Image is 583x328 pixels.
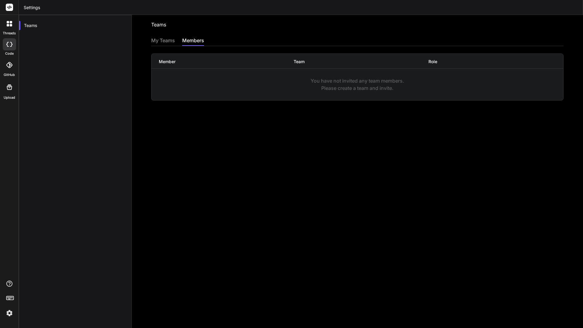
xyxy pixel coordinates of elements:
div: Teams [19,19,131,32]
div: Role [428,59,563,65]
div: members [182,37,204,45]
div: You have not invited any team members. Please create a team and invite. [152,77,563,92]
label: code [5,51,14,56]
h2: Teams [151,21,166,34]
label: threads [3,31,16,36]
div: Member [159,59,294,65]
label: Upload [4,95,15,100]
label: GitHub [4,72,15,77]
div: Team [294,59,428,65]
div: My Teams [151,37,175,45]
img: settings [4,308,15,318]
